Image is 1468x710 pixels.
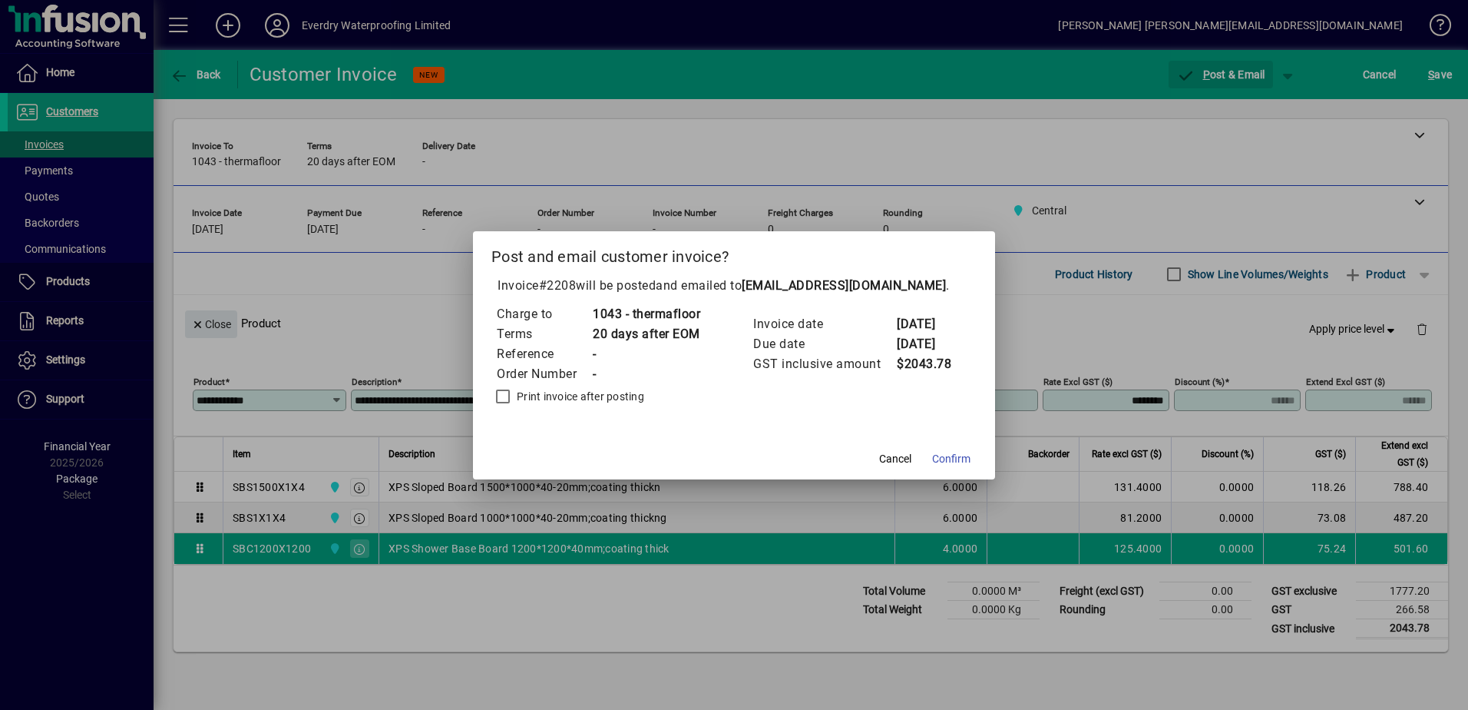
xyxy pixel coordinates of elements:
[592,364,700,384] td: -
[752,334,896,354] td: Due date
[896,354,957,374] td: $2043.78
[496,304,592,324] td: Charge to
[871,446,920,473] button: Cancel
[473,231,995,276] h2: Post and email customer invoice?
[539,278,577,293] span: #2208
[896,334,957,354] td: [DATE]
[932,451,970,467] span: Confirm
[496,344,592,364] td: Reference
[752,354,896,374] td: GST inclusive amount
[742,278,946,293] b: [EMAIL_ADDRESS][DOMAIN_NAME]
[592,324,700,344] td: 20 days after EOM
[496,364,592,384] td: Order Number
[896,314,957,334] td: [DATE]
[926,446,977,473] button: Confirm
[592,304,700,324] td: 1043 - thermafloor
[592,344,700,364] td: -
[491,277,977,295] p: Invoice will be posted .
[514,389,644,404] label: Print invoice after posting
[656,278,946,293] span: and emailed to
[496,324,592,344] td: Terms
[879,451,911,467] span: Cancel
[752,314,896,334] td: Invoice date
